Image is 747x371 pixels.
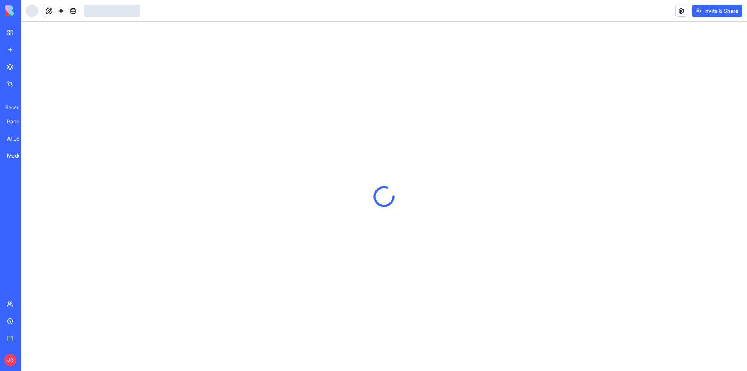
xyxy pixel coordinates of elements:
[2,114,33,129] a: Banner Studio
[4,354,16,366] span: JR
[692,5,742,17] button: Invite & Share
[2,148,33,164] a: Modern Team Project Planner
[7,135,29,142] div: AI Logo Generator
[2,104,19,111] span: Recent
[2,131,33,146] a: AI Logo Generator
[7,152,29,160] div: Modern Team Project Planner
[7,118,29,125] div: Banner Studio
[5,5,54,16] img: logo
